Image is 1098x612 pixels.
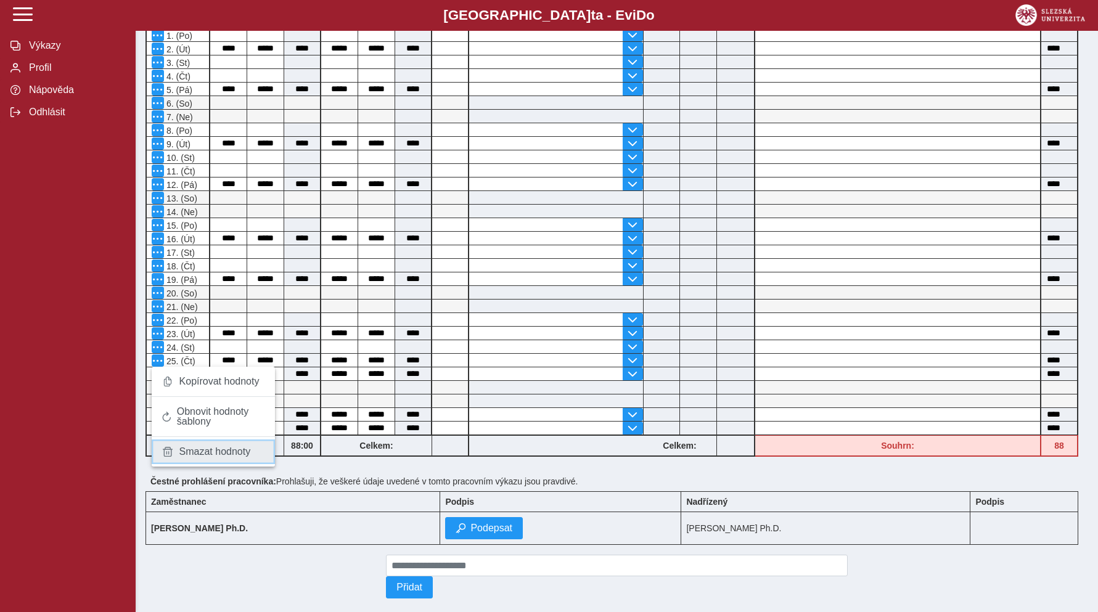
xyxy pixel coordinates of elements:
[164,58,190,68] span: 3. (St)
[164,180,197,190] span: 12. (Pá)
[445,517,523,539] button: Podepsat
[152,232,164,245] button: Menu
[152,327,164,340] button: Menu
[152,151,164,163] button: Menu
[396,582,422,593] span: Přidat
[152,70,164,82] button: Menu
[755,435,1041,457] div: Fond pracovní doby (35:12 h) a součet hodin (88 h) se neshodují!
[152,83,164,96] button: Menu
[152,97,164,109] button: Menu
[164,302,198,312] span: 21. (Ne)
[164,248,195,258] span: 17. (St)
[646,7,655,23] span: o
[152,259,164,272] button: Menu
[164,153,195,163] span: 10. (St)
[686,497,727,507] b: Nadřízený
[164,139,191,149] span: 9. (Út)
[179,447,251,457] span: Smazat hodnoty
[164,356,195,366] span: 25. (Čt)
[145,471,1088,491] div: Prohlašuji, že veškeré údaje uvedené v tomto pracovním výkazu jsou pravdivé.
[152,219,164,231] button: Menu
[470,523,512,534] span: Podepsat
[1015,4,1085,26] img: logo_web_su.png
[284,441,320,451] b: 88:00
[152,273,164,285] button: Menu
[152,178,164,190] button: Menu
[179,377,260,386] span: Kopírovat hodnoty
[643,441,716,451] b: Celkem:
[164,288,197,298] span: 20. (So)
[1041,435,1078,457] div: Fond pracovní doby (35:12 h) a součet hodin (88 h) se neshodují!
[151,523,248,533] b: [PERSON_NAME] Ph.D.
[152,205,164,218] button: Menu
[37,7,1061,23] b: [GEOGRAPHIC_DATA] a - Evi
[164,71,191,81] span: 4. (Čt)
[681,512,970,545] td: [PERSON_NAME] Ph.D.
[25,107,125,118] span: Odhlásit
[321,441,432,451] b: Celkem:
[152,165,164,177] button: Menu
[152,192,164,204] button: Menu
[152,341,164,353] button: Menu
[152,354,164,367] button: Menu
[25,62,125,73] span: Profil
[152,124,164,136] button: Menu
[164,31,192,41] span: 1. (Po)
[636,7,646,23] span: D
[164,99,192,108] span: 6. (So)
[152,43,164,55] button: Menu
[975,497,1004,507] b: Podpis
[152,29,164,41] button: Menu
[152,314,164,326] button: Menu
[164,221,197,231] span: 15. (Po)
[164,85,192,95] span: 5. (Pá)
[164,112,193,122] span: 7. (Ne)
[164,275,197,285] span: 19. (Pá)
[152,110,164,123] button: Menu
[164,329,195,339] span: 23. (Út)
[152,246,164,258] button: Menu
[881,441,914,451] b: Souhrn:
[164,343,195,353] span: 24. (St)
[591,7,595,23] span: t
[152,137,164,150] button: Menu
[152,287,164,299] button: Menu
[164,44,191,54] span: 2. (Út)
[445,497,474,507] b: Podpis
[164,261,195,271] span: 18. (Čt)
[386,576,433,598] button: Přidat
[152,300,164,312] button: Menu
[150,476,276,486] b: Čestné prohlášení pracovníka:
[164,194,197,203] span: 13. (So)
[164,126,192,136] span: 8. (Po)
[177,407,265,426] span: Obnovit hodnoty šablony
[152,56,164,68] button: Menu
[1041,441,1077,451] b: 88
[164,166,195,176] span: 11. (Čt)
[25,84,125,96] span: Nápověda
[164,316,197,325] span: 22. (Po)
[164,207,198,217] span: 14. (Ne)
[151,497,206,507] b: Zaměstnanec
[25,40,125,51] span: Výkazy
[164,234,195,244] span: 16. (Út)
